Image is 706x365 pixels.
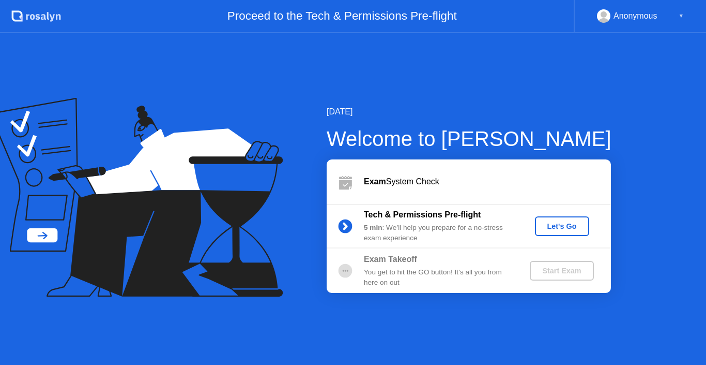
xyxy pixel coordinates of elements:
[364,176,611,188] div: System Check
[364,267,513,288] div: You get to hit the GO button! It’s all you from here on out
[530,261,593,281] button: Start Exam
[327,123,611,154] div: Welcome to [PERSON_NAME]
[364,223,513,244] div: : We’ll help you prepare for a no-stress exam experience
[539,222,585,230] div: Let's Go
[364,224,382,231] b: 5 min
[679,9,684,23] div: ▼
[364,177,386,186] b: Exam
[535,216,589,236] button: Let's Go
[364,255,417,264] b: Exam Takeoff
[364,210,481,219] b: Tech & Permissions Pre-flight
[327,106,611,118] div: [DATE]
[613,9,657,23] div: Anonymous
[534,267,589,275] div: Start Exam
